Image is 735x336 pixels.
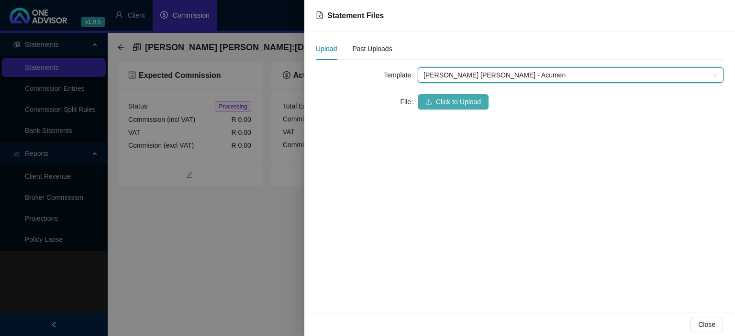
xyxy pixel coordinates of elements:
[352,43,392,54] div: Past Uploads
[384,67,418,83] label: Template
[401,94,418,109] label: File
[327,11,384,20] span: Statement Files
[418,94,489,109] button: uploadClick to Upload
[425,98,432,105] span: upload
[316,11,323,19] span: file-excel
[690,317,723,332] button: Close
[316,43,337,54] div: Upload
[423,68,718,82] span: Robson Savage - Acumen
[436,97,481,107] span: Click to Upload
[698,319,715,330] span: Close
